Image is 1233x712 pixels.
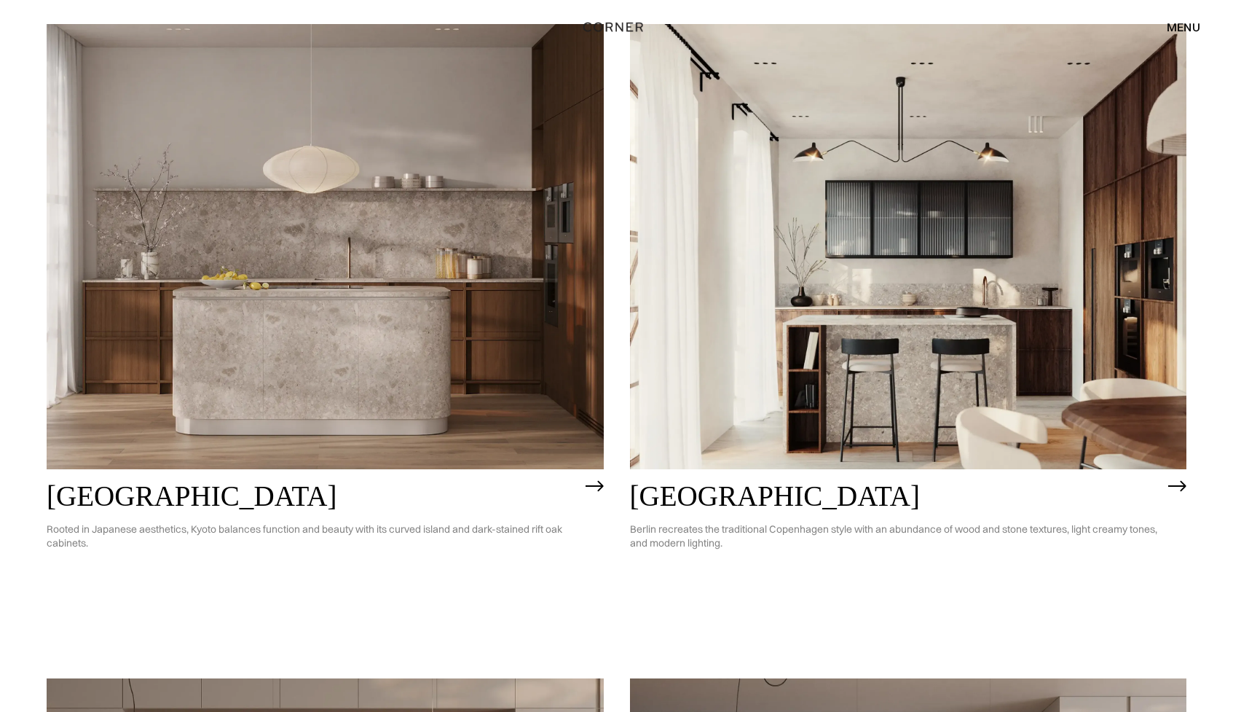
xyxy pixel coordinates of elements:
[630,512,1162,561] p: Berlin recreates the traditional Copenhagen style with an abundance of wood and stone textures, l...
[47,512,578,561] p: Rooted in Japanese aesthetics, Kyoto balances function and beauty with its curved island and dark...
[630,480,1162,512] h2: [GEOGRAPHIC_DATA]
[1167,21,1200,33] div: menu
[563,17,670,36] a: home
[1152,15,1200,39] div: menu
[630,24,1187,652] a: [GEOGRAPHIC_DATA]Berlin recreates the traditional Copenhagen style with an abundance of wood and ...
[47,480,578,512] h2: [GEOGRAPHIC_DATA]
[47,24,604,652] a: [GEOGRAPHIC_DATA]Rooted in Japanese aesthetics, Kyoto balances function and beauty with its curve...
